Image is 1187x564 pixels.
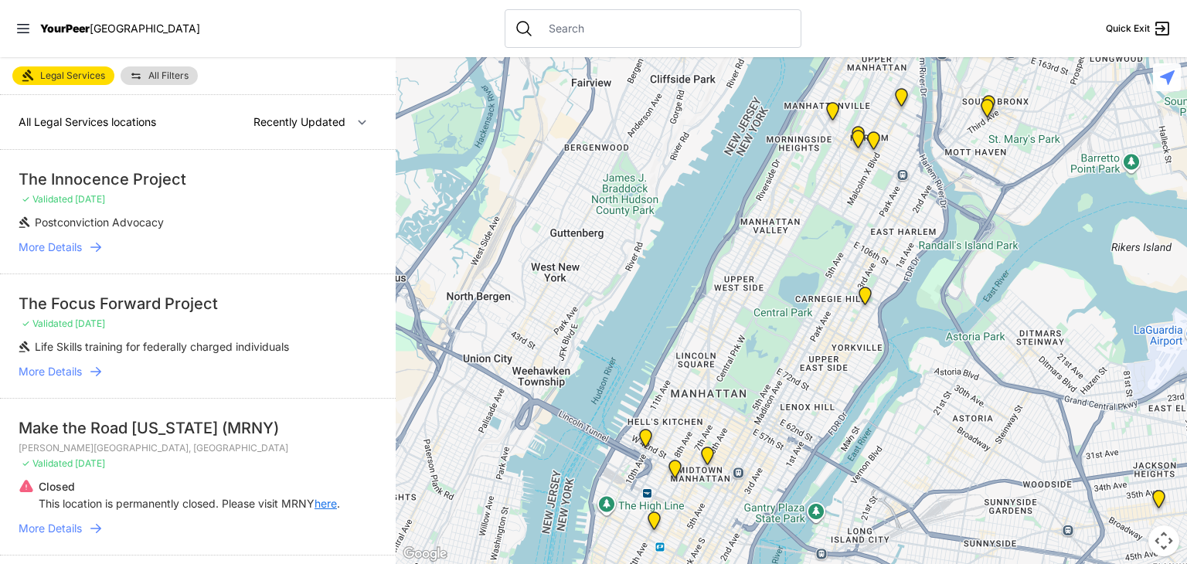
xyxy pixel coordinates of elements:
[22,457,73,469] span: ✓ Validated
[121,66,198,85] a: All Filters
[35,216,164,229] span: Postconviction Advocacy
[978,99,997,124] div: Main Location
[39,479,340,494] p: Closed
[40,70,105,82] span: Legal Services
[864,131,883,156] div: Main NYC Office, Harlem
[35,340,289,353] span: Life Skills training for federally charged individuals
[75,457,105,469] span: [DATE]
[19,240,82,255] span: More Details
[19,364,82,379] span: More Details
[19,417,377,439] div: Make the Road [US_STATE] (MRNY)
[19,364,377,379] a: More Details
[1106,22,1150,35] span: Quick Exit
[1149,490,1168,515] div: Jackson Heights
[40,24,200,33] a: YourPeer[GEOGRAPHIC_DATA]
[400,544,451,564] img: Google
[75,193,105,205] span: [DATE]
[90,22,200,35] span: [GEOGRAPHIC_DATA]
[892,88,911,113] div: City Relief, Salvation Army Building
[75,318,105,329] span: [DATE]
[148,71,189,80] span: All Filters
[19,521,377,536] a: More Details
[1148,525,1179,556] button: Map camera controls
[855,287,875,311] div: Teen Health Center
[39,496,340,511] p: This location is permanently closed. Please visit MRNY .
[22,318,73,329] span: ✓ Validated
[636,429,655,454] div: New York
[19,442,377,454] p: [PERSON_NAME][GEOGRAPHIC_DATA], [GEOGRAPHIC_DATA]
[19,521,82,536] span: More Details
[19,115,156,128] span: All Legal Services locations
[315,496,337,511] a: here
[22,193,73,205] span: ✓ Validated
[1106,19,1172,38] a: Quick Exit
[849,130,868,155] div: Harlem Community Law Office
[19,293,377,314] div: The Focus Forward Project
[19,168,377,190] div: The Innocence Project
[539,21,791,36] input: Search
[400,544,451,564] a: Open this area in Google Maps (opens a new window)
[40,22,90,35] span: YourPeer
[12,66,114,85] a: Legal Services
[849,126,868,151] div: Uptown/Harlem DYCD Youth Drop-in Center
[19,240,377,255] a: More Details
